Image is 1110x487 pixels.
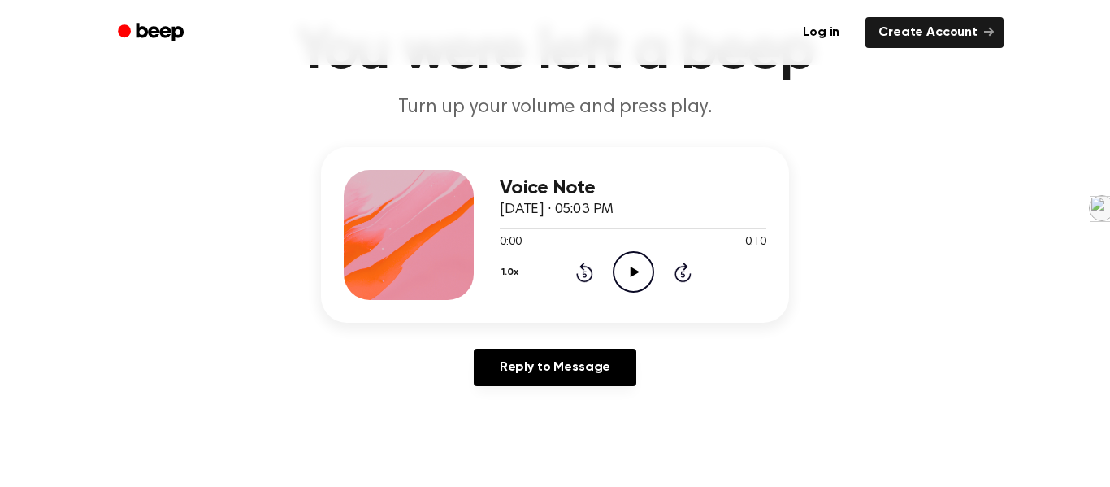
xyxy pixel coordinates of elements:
a: Reply to Message [474,349,636,386]
a: Log in [787,14,856,51]
span: 0:10 [745,234,766,251]
a: Beep [106,17,198,49]
p: Turn up your volume and press play. [243,94,867,121]
a: Create Account [865,17,1004,48]
span: 0:00 [500,234,521,251]
h3: Voice Note [500,177,766,199]
button: 1.0x [500,259,524,286]
span: [DATE] · 05:03 PM [500,202,614,217]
